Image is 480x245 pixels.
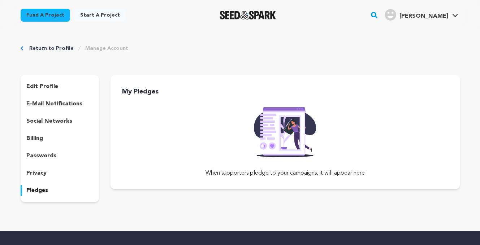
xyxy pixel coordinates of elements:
p: e-mail notifications [26,100,82,108]
button: privacy [21,167,99,179]
p: billing [26,134,43,143]
p: privacy [26,169,47,178]
span: Calloway W.'s Profile [383,8,459,23]
p: edit profile [26,82,58,91]
img: Seed&Spark Logo Dark Mode [220,11,276,19]
a: Calloway W.'s Profile [383,8,459,21]
a: Return to Profile [29,45,74,52]
a: Fund a project [21,9,70,22]
h3: My Pledges [122,87,459,97]
div: Breadcrumb [21,45,460,52]
div: Calloway W.'s Profile [385,9,448,21]
p: When supporters pledge to your campaigns, it will appear here [111,169,459,178]
button: billing [21,133,99,144]
span: [PERSON_NAME] [399,13,448,19]
img: user.png [385,9,396,21]
p: passwords [26,152,56,160]
button: passwords [21,150,99,162]
button: edit profile [21,81,99,92]
a: Manage Account [85,45,128,52]
button: pledges [21,185,99,196]
button: social networks [21,115,99,127]
a: Start a project [74,9,126,22]
img: Seed&Spark Rafiki Image [248,102,322,157]
a: Seed&Spark Homepage [220,11,276,19]
p: pledges [26,186,48,195]
p: social networks [26,117,72,126]
button: e-mail notifications [21,98,99,110]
